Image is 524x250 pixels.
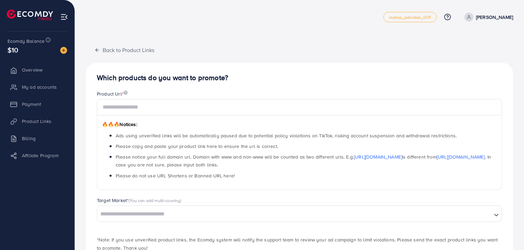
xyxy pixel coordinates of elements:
[124,90,128,95] img: image
[97,90,128,97] label: Product Url
[97,197,181,204] label: Target Market
[97,74,502,82] h4: Which products do you want to promote?
[102,121,119,128] span: 🔥🔥🔥
[383,12,437,22] a: metap_pakistan_001
[60,13,68,21] img: menu
[389,15,431,20] span: metap_pakistan_001
[437,153,485,160] a: [URL][DOMAIN_NAME]
[102,121,137,128] span: Notices:
[86,42,163,57] button: Back to Product Links
[116,143,278,150] span: Please copy and paste your product link here to ensure the url is correct.
[8,38,44,45] span: Ecomdy Balance
[129,197,181,203] span: (You can add multi-country)
[60,47,67,54] img: image
[116,132,457,139] span: Ads using unverified links will be automatically paused due to potential policy violations on Tik...
[98,209,491,220] input: Search for option
[476,13,513,21] p: [PERSON_NAME]
[354,153,402,160] a: [URL][DOMAIN_NAME]
[116,153,491,168] span: Please notice your full domain url. Domain with www and non-www will be counted as two different ...
[8,45,18,55] span: $10
[462,13,513,22] a: [PERSON_NAME]
[116,172,235,179] span: Please do not use URL Shortens or Banned URL here!
[7,10,53,20] img: logo
[97,205,502,222] div: Search for option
